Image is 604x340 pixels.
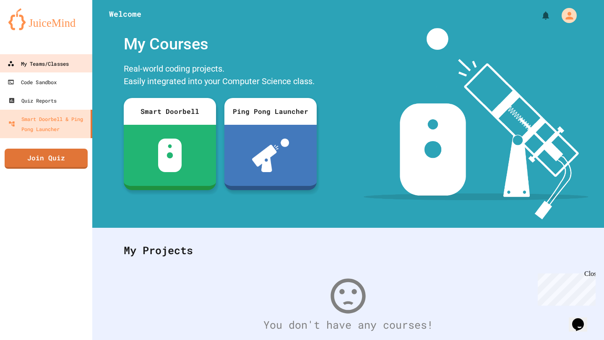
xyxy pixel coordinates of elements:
iframe: chat widget [569,307,596,332]
div: Real-world coding projects. Easily integrated into your Computer Science class. [120,60,321,92]
div: Quiz Reports [8,95,57,106]
img: ppl-with-ball.png [252,139,289,172]
img: sdb-white.svg [158,139,182,172]
div: My Teams/Classes [8,59,69,69]
div: My Courses [120,28,321,60]
div: Smart Doorbell [124,98,216,125]
img: logo-orange.svg [8,8,84,30]
div: You don't have any courses! [115,317,581,333]
div: Code Sandbox [8,77,57,88]
img: banner-image-my-projects.png [364,28,588,219]
div: Ping Pong Launcher [224,98,317,125]
div: My Projects [115,234,581,267]
div: Smart Doorbell & Ping Pong Launcher [8,114,87,134]
div: My Account [553,6,579,25]
iframe: chat widget [534,270,596,306]
a: Join Quiz [5,149,88,169]
div: My Notifications [525,8,553,23]
div: Chat with us now!Close [3,3,58,53]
